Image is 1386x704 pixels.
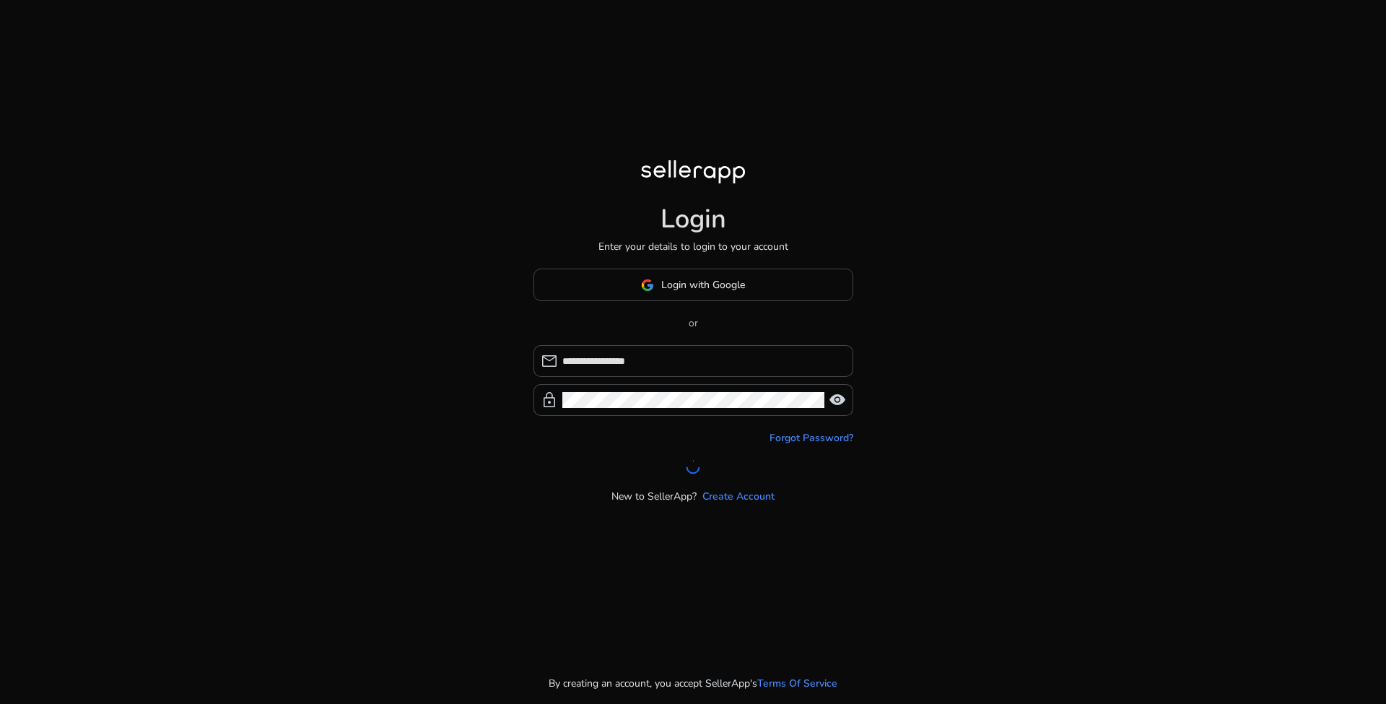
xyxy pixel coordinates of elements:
a: Terms Of Service [757,676,837,691]
span: visibility [829,391,846,409]
span: Login with Google [661,277,745,292]
a: Create Account [702,489,775,504]
span: mail [541,352,558,370]
span: lock [541,391,558,409]
p: New to SellerApp? [611,489,697,504]
p: or [533,316,853,331]
p: Enter your details to login to your account [598,239,788,254]
h1: Login [661,204,726,235]
img: google-logo.svg [641,279,654,292]
button: Login with Google [533,269,853,301]
a: Forgot Password? [770,430,853,446]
